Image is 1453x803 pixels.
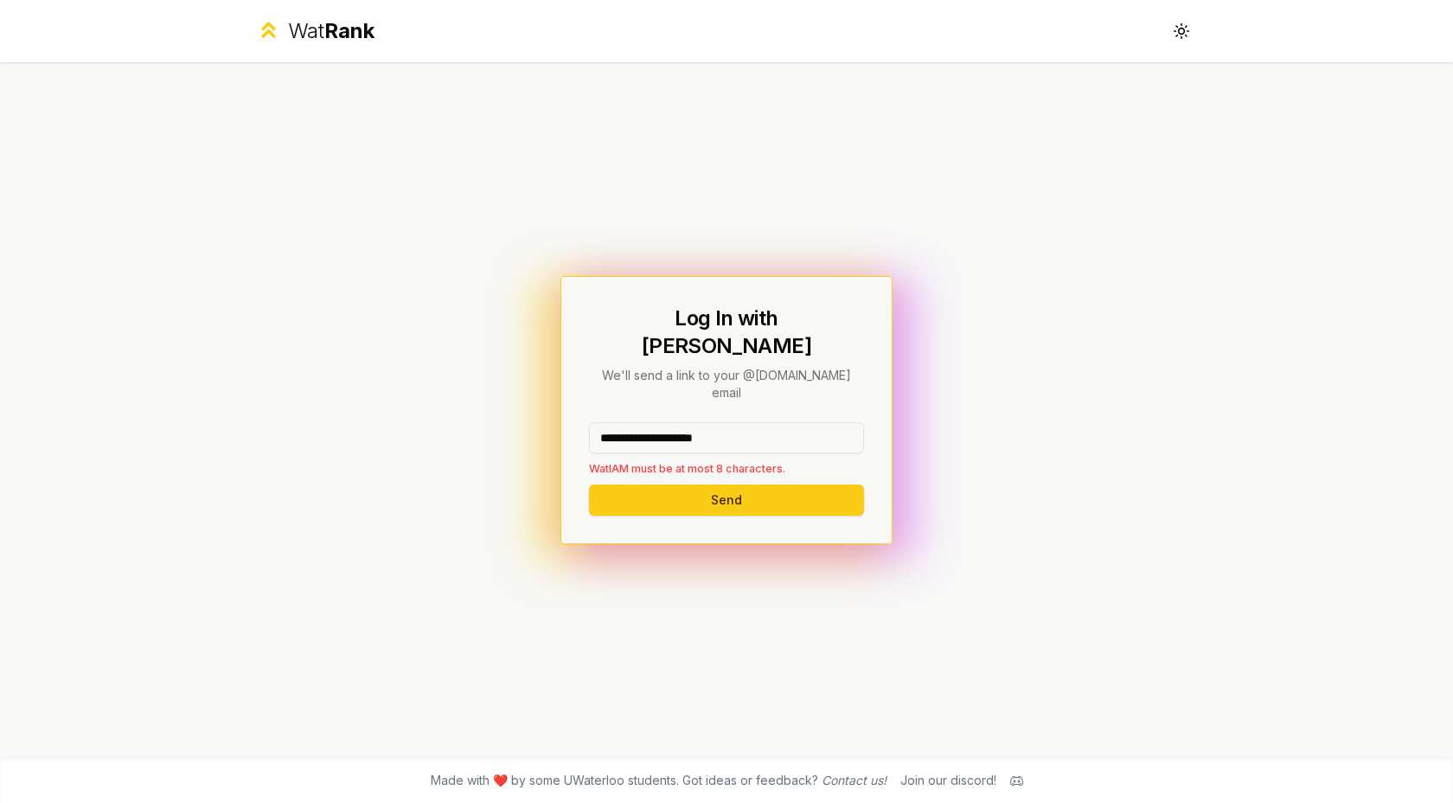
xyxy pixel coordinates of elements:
[589,305,864,360] h1: Log In with [PERSON_NAME]
[288,17,374,45] div: Wat
[256,17,374,45] a: WatRank
[589,367,864,401] p: We'll send a link to your @[DOMAIN_NAME] email
[900,772,996,789] div: Join our discord!
[589,485,864,516] button: Send
[324,18,374,43] span: Rank
[822,773,887,787] a: Contact us!
[589,460,864,477] p: WatIAM must be at most 8 characters.
[431,772,887,789] span: Made with ❤️ by some UWaterloo students. Got ideas or feedback?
